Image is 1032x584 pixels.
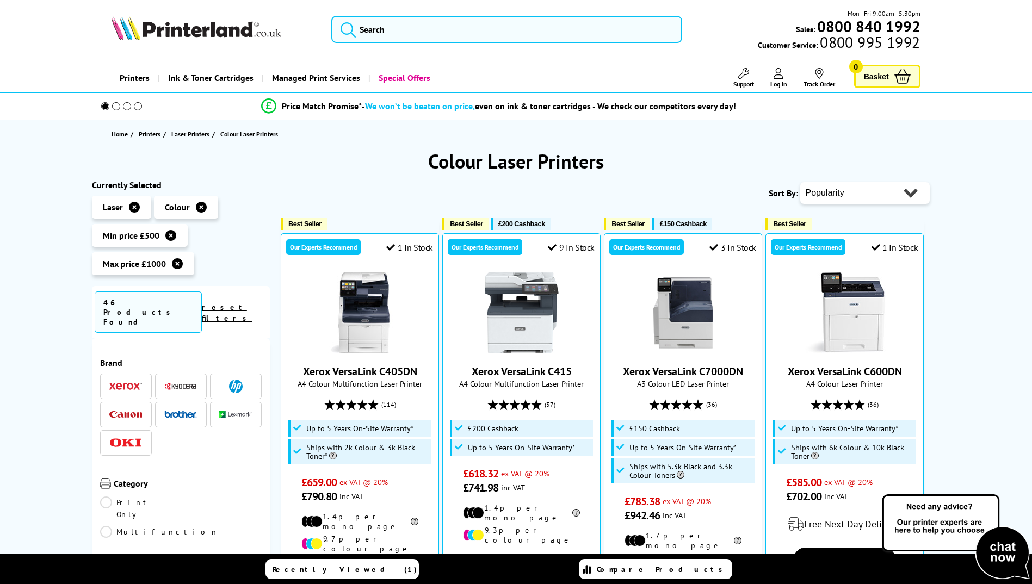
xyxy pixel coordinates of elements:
[331,16,682,43] input: Search
[791,443,914,461] span: Ships with 6k Colour & 10k Black Toner
[623,364,743,378] a: Xerox VersaLink C7000DN
[769,188,798,198] span: Sort By:
[164,382,197,390] img: Kyocera
[472,364,572,378] a: Xerox VersaLink C415
[381,394,396,415] span: (114)
[609,239,684,255] div: Our Experts Recommend
[770,68,787,88] a: Log In
[501,468,549,479] span: ex VAT @ 20%
[791,424,898,433] span: Up to 5 Years On-Site Warranty*
[610,378,756,389] span: A3 Colour LED Laser Printer
[112,16,318,42] a: Printerland Logo
[112,16,281,40] img: Printerland Logo
[629,443,737,452] span: Up to 5 Years On-Site Warranty*
[733,68,754,88] a: Support
[788,364,902,378] a: Xerox VersaLink C600DN
[629,462,752,480] span: Ships with 5.3k Black and 3.3k Colour Toners
[579,559,732,579] a: Compare Products
[319,272,401,353] img: Xerox VersaLink C405DN
[597,564,728,574] span: Compare Products
[229,380,243,393] img: HP
[545,394,555,415] span: (57)
[288,220,322,228] span: Best Seller
[306,424,413,433] span: Up to 5 Years On-Site Warranty*
[498,220,545,228] span: £200 Cashback
[815,21,920,32] a: 0800 840 1992
[100,496,181,520] a: Print Only
[281,218,327,230] button: Best Seller
[824,491,848,501] span: inc VAT
[468,424,518,433] span: £200 Cashback
[501,482,525,493] span: inc VAT
[202,302,252,323] a: reset filters
[642,272,724,353] img: Xerox VersaLink C7000DN
[786,475,821,489] span: £585.00
[139,128,163,140] a: Printers
[386,242,433,253] div: 1 In Stock
[652,218,712,230] button: £150 Cashback
[868,394,879,415] span: (36)
[100,478,111,489] img: Category
[709,242,756,253] div: 3 In Stock
[773,220,806,228] span: Best Seller
[139,128,160,140] span: Printers
[171,128,209,140] span: Laser Printers
[112,64,158,92] a: Printers
[765,218,812,230] button: Best Seller
[109,436,142,450] a: OKI
[448,378,595,389] span: A4 Colour Multifunction Laser Printer
[450,220,483,228] span: Best Seller
[273,564,417,574] span: Recently Viewed (1)
[625,508,660,523] span: £942.46
[109,380,142,393] a: Xerox
[103,230,159,241] span: Min price £500
[604,218,650,230] button: Best Seller
[625,494,660,508] span: £785.38
[365,101,475,111] span: We won’t be beaten on price,
[165,202,190,213] span: Colour
[771,509,918,539] div: modal_delivery
[872,242,918,253] div: 1 In Stock
[786,489,821,504] span: £702.00
[301,512,418,531] li: 1.4p per mono page
[463,525,580,545] li: 9.3p per colour page
[733,80,754,88] span: Support
[611,220,645,228] span: Best Seller
[92,148,941,174] h1: Colour Laser Printers
[301,475,337,489] span: £659.00
[265,559,419,579] a: Recently Viewed (1)
[880,493,1032,582] img: Open Live Chat window
[481,272,563,353] img: Xerox VersaLink C415
[481,345,563,356] a: Xerox VersaLink C415
[168,64,254,92] span: Ink & Toner Cartridges
[448,553,595,583] div: modal_delivery
[219,408,252,421] a: Lexmark
[109,408,142,421] a: Canon
[164,408,197,421] a: Brother
[100,526,219,538] a: Multifunction
[109,438,142,448] img: OKI
[663,496,711,506] span: ex VAT @ 20%
[282,101,362,111] span: Price Match Promise*
[848,8,920,18] span: Mon - Fri 9:00am - 5:30pm
[303,364,417,378] a: Xerox VersaLink C405DN
[771,378,918,389] span: A4 Colour Laser Printer
[849,60,863,73] span: 0
[220,130,278,138] span: Colour Laser Printers
[770,80,787,88] span: Log In
[164,411,197,418] img: Brother
[301,534,418,554] li: 9.7p per colour page
[442,218,489,230] button: Best Seller
[625,553,741,573] li: 10.2p per colour page
[804,68,835,88] a: Track Order
[306,443,429,461] span: Ships with 2k Colour & 3k Black Toner*
[301,489,337,504] span: £790.80
[796,24,815,34] span: Sales:
[817,16,920,36] b: 0800 840 1992
[625,531,741,550] li: 1.7p per mono page
[319,345,401,356] a: Xerox VersaLink C405DN
[548,242,595,253] div: 9 In Stock
[804,272,886,353] img: Xerox VersaLink C600DN
[463,467,498,481] span: £618.32
[339,477,388,487] span: ex VAT @ 20%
